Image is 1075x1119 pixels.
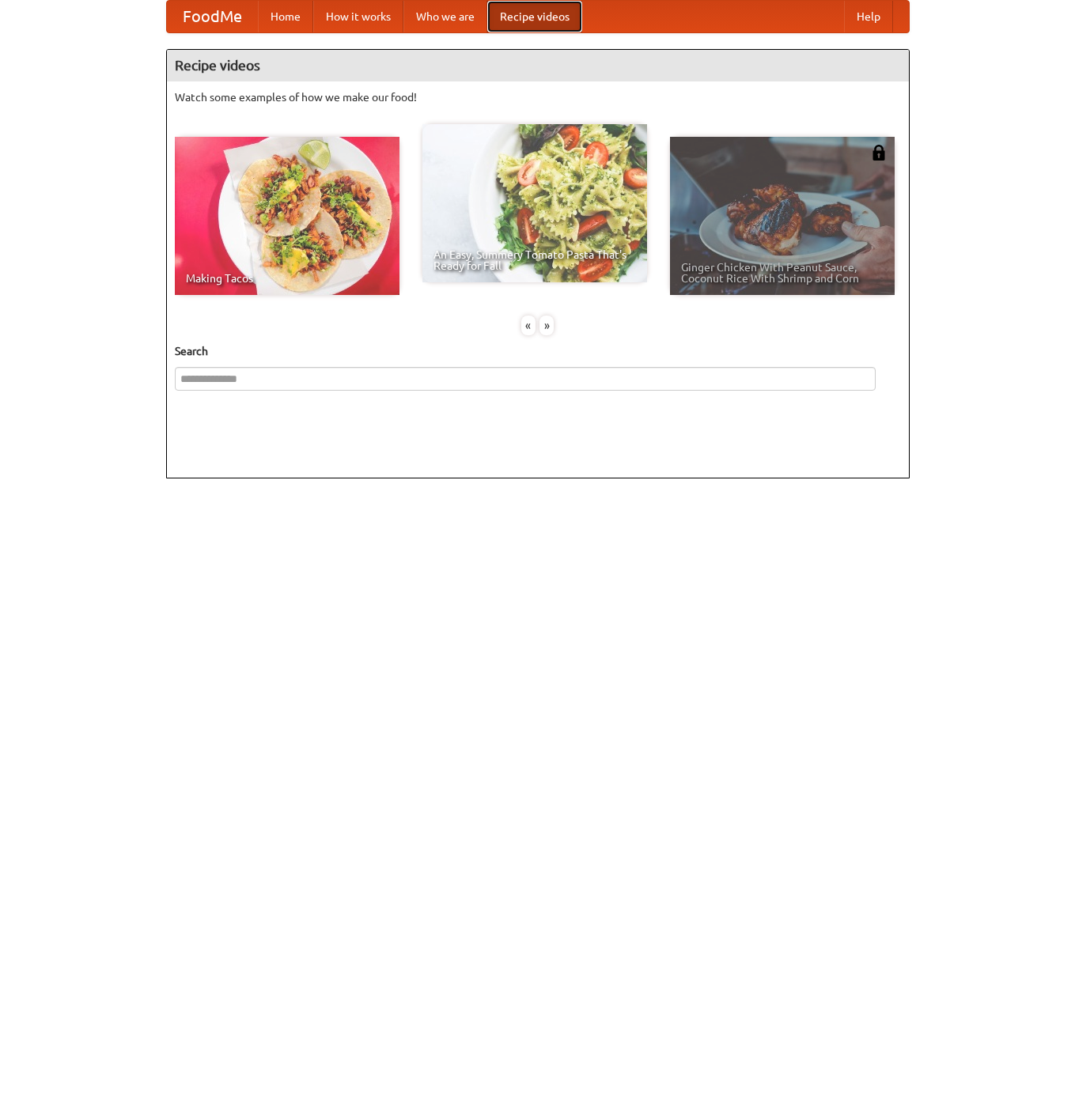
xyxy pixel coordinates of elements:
div: » [539,316,554,335]
img: 483408.png [871,145,887,161]
span: An Easy, Summery Tomato Pasta That's Ready for Fall [433,249,636,271]
a: Who we are [403,1,487,32]
a: Home [258,1,313,32]
span: Making Tacos [186,273,388,284]
a: An Easy, Summery Tomato Pasta That's Ready for Fall [422,124,647,282]
p: Watch some examples of how we make our food! [175,89,901,105]
a: Making Tacos [175,137,399,295]
h5: Search [175,343,901,359]
a: Help [844,1,893,32]
h4: Recipe videos [167,50,909,81]
a: FoodMe [167,1,258,32]
a: Recipe videos [487,1,582,32]
div: « [521,316,536,335]
a: How it works [313,1,403,32]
